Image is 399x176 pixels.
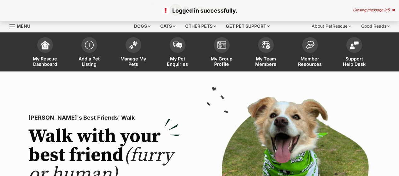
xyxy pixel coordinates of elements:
img: dashboard-icon-eb2f2d2d3e046f16d808141f083e7271f6b2e854fb5c12c21221c1fb7104beca.svg [41,41,50,49]
img: add-pet-listing-icon-0afa8454b4691262ce3f59096e99ab1cd57d4a30225e0717b998d2c9b9846f56.svg [85,41,94,49]
div: Other pets [181,20,220,32]
a: My Rescue Dashboard [23,34,67,71]
span: My Team Members [252,56,280,67]
a: My Team Members [244,34,288,71]
span: Manage My Pets [119,56,148,67]
img: pet-enquiries-icon-7e3ad2cf08bfb03b45e93fb7055b45f3efa6380592205ae92323e6603595dc1f.svg [173,42,182,48]
a: Support Help Desk [332,34,376,71]
img: member-resources-icon-8e73f808a243e03378d46382f2149f9095a855e16c252ad45f914b54edf8863c.svg [306,41,314,49]
img: manage-my-pets-icon-02211641906a0b7f246fdf0571729dbe1e7629f14944591b6c1af311fb30b64b.svg [129,41,138,49]
a: My Pet Enquiries [155,34,200,71]
a: Manage My Pets [111,34,155,71]
div: Get pet support [221,20,274,32]
div: Good Reads [357,20,394,32]
span: Member Resources [296,56,324,67]
img: group-profile-icon-3fa3cf56718a62981997c0bc7e787c4b2cf8bcc04b72c1350f741eb67cf2f40e.svg [217,41,226,49]
div: Dogs [130,20,155,32]
a: Add a Pet Listing [67,34,111,71]
a: My Group Profile [200,34,244,71]
a: Member Resources [288,34,332,71]
img: help-desk-icon-fdf02630f3aa405de69fd3d07c3f3aa587a6932b1a1747fa1d2bba05be0121f9.svg [350,41,359,49]
span: My Rescue Dashboard [31,56,59,67]
img: team-members-icon-5396bd8760b3fe7c0b43da4ab00e1e3bb1a5d9ba89233759b79545d2d3fc5d0d.svg [261,41,270,49]
span: My Group Profile [208,56,236,67]
span: Support Help Desk [340,56,368,67]
span: Add a Pet Listing [75,56,103,67]
div: Cats [156,20,180,32]
div: About PetRescue [307,20,355,32]
span: Menu [17,23,30,29]
a: Menu [9,20,35,31]
span: My Pet Enquiries [163,56,192,67]
p: [PERSON_NAME]'s Best Friends' Walk [28,113,180,122]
